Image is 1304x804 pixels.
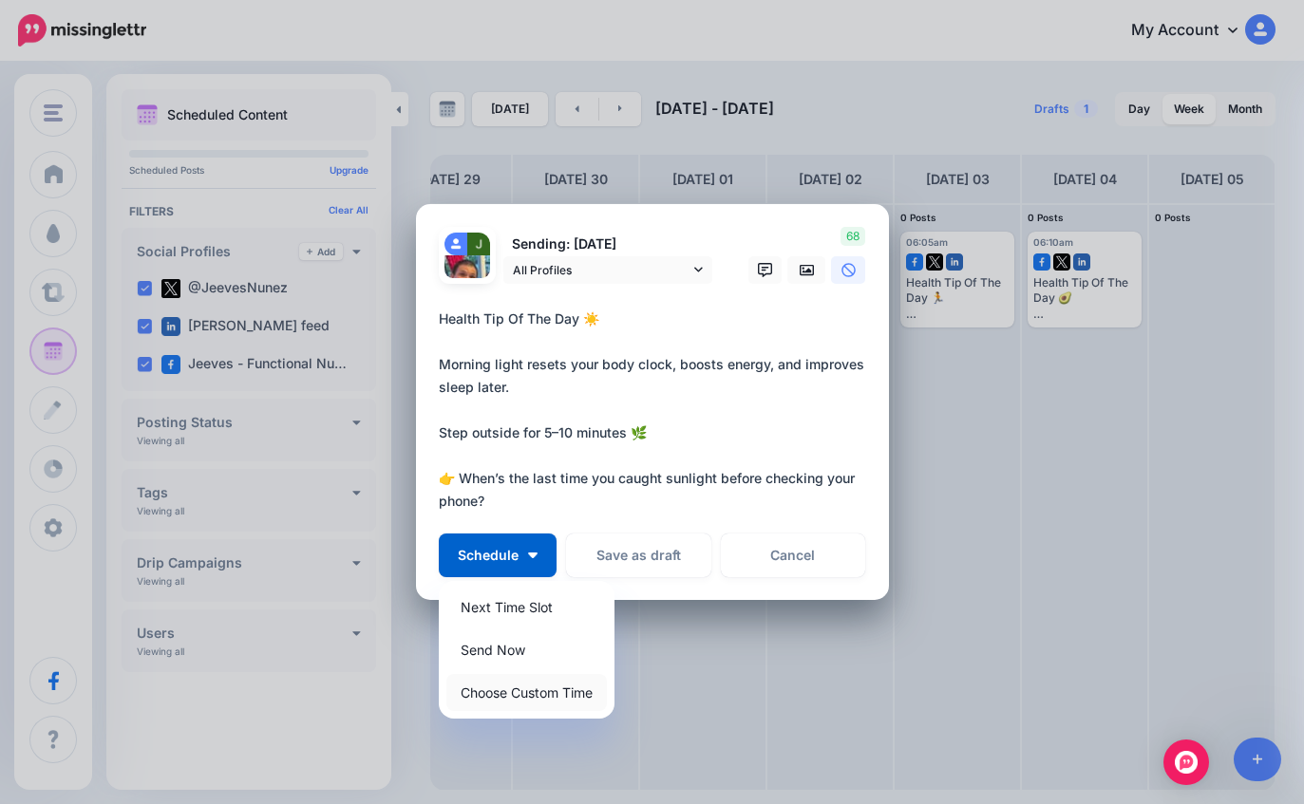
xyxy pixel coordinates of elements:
[467,233,490,255] img: c-5dzQK--89475.png
[444,233,467,255] img: user_default_image.png
[503,256,712,284] a: All Profiles
[458,549,519,562] span: Schedule
[1163,739,1209,785] div: Open Intercom Messenger
[439,581,614,719] div: Schedule
[439,308,876,513] div: Health Tip Of The Day ☀️ Morning light resets your body clock, boosts energy, and improves sleep ...
[444,255,490,301] img: 552592232_806465898424974_2439113116919507038_n-bsa155010.jpg
[513,260,690,280] span: All Profiles
[446,674,607,711] a: Choose Custom Time
[721,533,866,577] a: Cancel
[439,533,557,577] button: Schedule
[503,234,712,255] p: Sending: [DATE]
[841,227,865,246] span: 68
[528,552,538,558] img: arrow-down-white.png
[446,631,607,668] a: Send Now
[446,589,607,626] a: Next Time Slot
[566,533,711,577] button: Save as draft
